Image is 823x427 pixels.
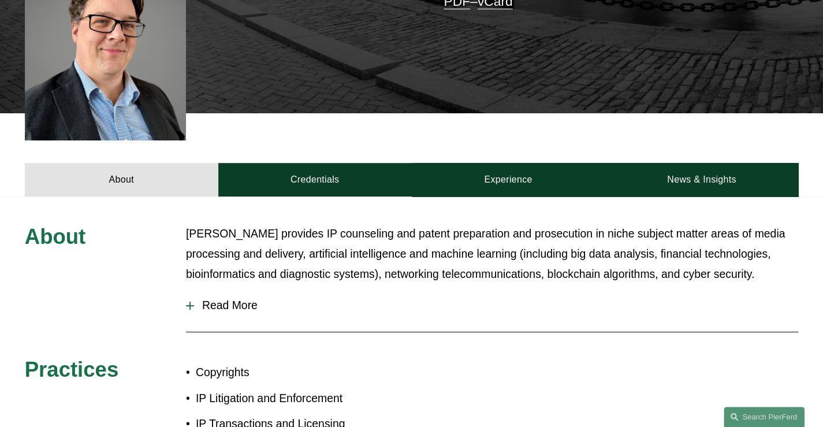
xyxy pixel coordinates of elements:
[194,299,798,312] span: Read More
[25,225,85,248] span: About
[196,362,412,383] p: Copyrights
[605,163,798,196] a: News & Insights
[25,163,218,196] a: About
[724,407,805,427] a: Search this site
[186,224,798,284] p: [PERSON_NAME] provides IP counseling and patent preparation and prosecution in niche subject matt...
[218,163,412,196] a: Credentials
[412,163,605,196] a: Experience
[186,290,798,321] button: Read More
[25,358,118,381] span: Practices
[196,388,412,409] p: IP Litigation and Enforcement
